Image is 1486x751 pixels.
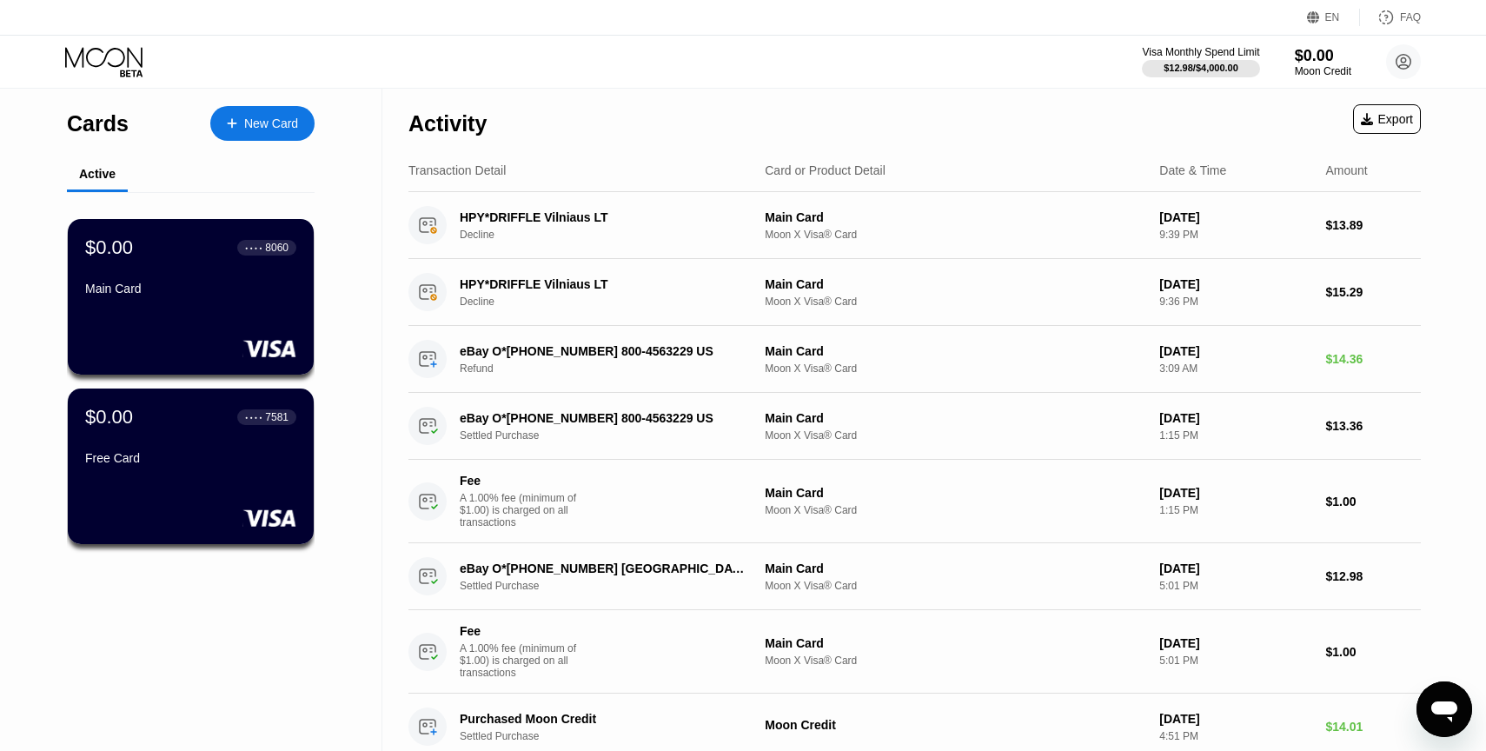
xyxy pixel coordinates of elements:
[85,406,133,429] div: $0.00
[244,116,298,131] div: New Card
[460,562,746,575] div: eBay O*[PHONE_NUMBER] [GEOGRAPHIC_DATA][PERSON_NAME] [GEOGRAPHIC_DATA]
[765,655,1145,667] div: Moon X Visa® Card
[1326,285,1422,299] div: $15.29
[408,610,1421,694] div: FeeA 1.00% fee (minimum of $1.00) is charged on all transactionsMain CardMoon X Visa® Card[DATE]5...
[1159,277,1311,291] div: [DATE]
[67,111,129,136] div: Cards
[265,411,289,423] div: 7581
[1326,569,1422,583] div: $12.98
[1295,47,1351,77] div: $0.00Moon Credit
[1159,562,1311,575] div: [DATE]
[1142,46,1259,58] div: Visa Monthly Spend Limit
[85,282,296,296] div: Main Card
[1159,712,1311,726] div: [DATE]
[1326,495,1422,508] div: $1.00
[245,245,262,250] div: ● ● ● ●
[1164,63,1238,73] div: $12.98 / $4,000.00
[460,642,590,679] div: A 1.00% fee (minimum of $1.00) is charged on all transactions
[1353,104,1421,134] div: Export
[1159,210,1311,224] div: [DATE]
[1159,296,1311,308] div: 9:36 PM
[765,562,1145,575] div: Main Card
[460,429,768,442] div: Settled Purchase
[460,411,746,425] div: eBay O*[PHONE_NUMBER] 800-4563229 US
[408,163,506,177] div: Transaction Detail
[460,210,746,224] div: HPY*DRIFFLE Vilniaus LT
[68,219,314,375] div: $0.00● ● ● ●8060Main Card
[1142,46,1259,77] div: Visa Monthly Spend Limit$12.98/$4,000.00
[1295,47,1351,65] div: $0.00
[1326,352,1422,366] div: $14.36
[765,718,1145,732] div: Moon Credit
[460,730,768,742] div: Settled Purchase
[765,344,1145,358] div: Main Card
[1159,429,1311,442] div: 1:15 PM
[1159,229,1311,241] div: 9:39 PM
[765,411,1145,425] div: Main Card
[460,296,768,308] div: Decline
[765,580,1145,592] div: Moon X Visa® Card
[85,451,296,465] div: Free Card
[408,259,1421,326] div: HPY*DRIFFLE Vilniaus LTDeclineMain CardMoon X Visa® Card[DATE]9:36 PM$15.29
[460,474,581,488] div: Fee
[765,636,1145,650] div: Main Card
[1360,9,1421,26] div: FAQ
[1326,218,1422,232] div: $13.89
[460,624,581,638] div: Fee
[245,415,262,420] div: ● ● ● ●
[1325,11,1340,23] div: EN
[408,393,1421,460] div: eBay O*[PHONE_NUMBER] 800-4563229 USSettled PurchaseMain CardMoon X Visa® Card[DATE]1:15 PM$13.36
[1307,9,1360,26] div: EN
[1159,163,1226,177] div: Date & Time
[460,712,746,726] div: Purchased Moon Credit
[765,504,1145,516] div: Moon X Visa® Card
[1159,655,1311,667] div: 5:01 PM
[1159,411,1311,425] div: [DATE]
[1159,636,1311,650] div: [DATE]
[460,362,768,375] div: Refund
[765,229,1145,241] div: Moon X Visa® Card
[1159,730,1311,742] div: 4:51 PM
[408,326,1421,393] div: eBay O*[PHONE_NUMBER] 800-4563229 USRefundMain CardMoon X Visa® Card[DATE]3:09 AM$14.36
[765,163,886,177] div: Card or Product Detail
[1159,486,1311,500] div: [DATE]
[408,111,487,136] div: Activity
[1326,720,1422,734] div: $14.01
[1361,112,1413,126] div: Export
[85,236,133,259] div: $0.00
[765,429,1145,442] div: Moon X Visa® Card
[765,486,1145,500] div: Main Card
[460,580,768,592] div: Settled Purchase
[408,543,1421,610] div: eBay O*[PHONE_NUMBER] [GEOGRAPHIC_DATA][PERSON_NAME] [GEOGRAPHIC_DATA]Settled PurchaseMain CardMo...
[1326,645,1422,659] div: $1.00
[79,167,116,181] div: Active
[765,277,1145,291] div: Main Card
[265,242,289,254] div: 8060
[1159,344,1311,358] div: [DATE]
[210,106,315,141] div: New Card
[460,229,768,241] div: Decline
[1159,504,1311,516] div: 1:15 PM
[765,296,1145,308] div: Moon X Visa® Card
[1326,419,1422,433] div: $13.36
[460,492,590,528] div: A 1.00% fee (minimum of $1.00) is charged on all transactions
[765,210,1145,224] div: Main Card
[408,192,1421,259] div: HPY*DRIFFLE Vilniaus LTDeclineMain CardMoon X Visa® Card[DATE]9:39 PM$13.89
[1295,65,1351,77] div: Moon Credit
[765,362,1145,375] div: Moon X Visa® Card
[460,277,746,291] div: HPY*DRIFFLE Vilniaus LT
[1416,681,1472,737] iframe: Button to launch messaging window
[1326,163,1368,177] div: Amount
[1159,362,1311,375] div: 3:09 AM
[408,460,1421,543] div: FeeA 1.00% fee (minimum of $1.00) is charged on all transactionsMain CardMoon X Visa® Card[DATE]1...
[68,389,314,544] div: $0.00● ● ● ●7581Free Card
[460,344,746,358] div: eBay O*[PHONE_NUMBER] 800-4563229 US
[1400,11,1421,23] div: FAQ
[1159,580,1311,592] div: 5:01 PM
